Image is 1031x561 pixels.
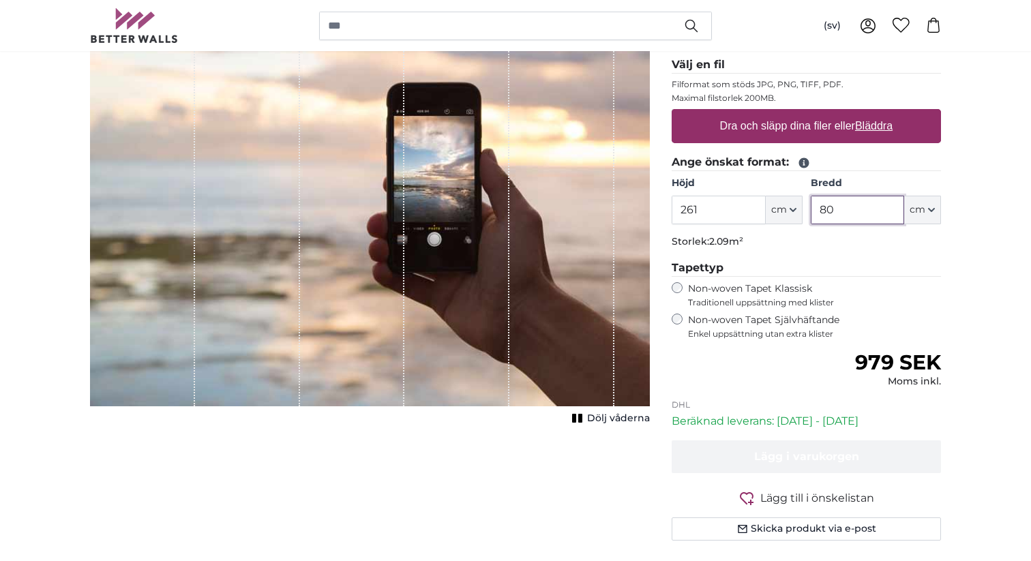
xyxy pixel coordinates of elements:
[672,413,941,429] p: Beräknad leverans: [DATE] - [DATE]
[672,57,941,74] legend: Välj en fil
[811,177,941,190] label: Bredd
[904,196,941,224] button: cm
[672,154,941,171] legend: Ange önskat format:
[688,282,941,308] label: Non-woven Tapet Klassisk
[672,440,941,473] button: Lägg i varukorgen
[813,14,852,38] button: (sv)
[688,297,941,308] span: Traditionell uppsättning med klister
[587,412,650,425] span: Dölj våderna
[90,8,179,43] img: Betterwalls
[672,399,941,410] p: DHL
[760,490,874,506] span: Lägg till i önskelistan
[672,489,941,506] button: Lägg till i önskelistan
[568,409,650,428] button: Dölj våderna
[771,203,787,217] span: cm
[688,314,941,339] label: Non-woven Tapet Självhäftande
[766,196,803,224] button: cm
[672,93,941,104] p: Maximal filstorlek 200MB.
[855,350,941,375] span: 979 SEK
[672,235,941,249] p: Storlek:
[688,329,941,339] span: Enkel uppsättning utan extra klister
[709,235,743,247] span: 2.09m²
[672,260,941,277] legend: Tapettyp
[910,203,925,217] span: cm
[715,112,898,140] label: Dra och släpp dina filer eller
[855,375,941,389] div: Moms inkl.
[855,120,893,132] u: Bläddra
[754,450,859,463] span: Lägg i varukorgen
[672,177,802,190] label: Höjd
[672,517,941,541] button: Skicka produkt via e-post
[672,79,941,90] p: Filformat som stöds JPG, PNG, TIFF, PDF.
